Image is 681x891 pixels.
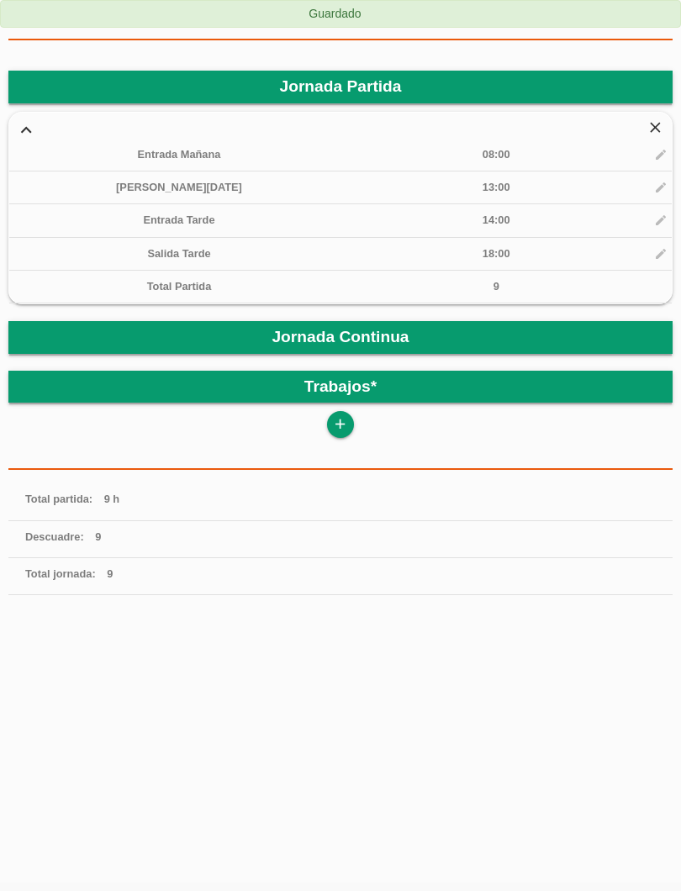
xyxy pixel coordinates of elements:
span: Entrada Tarde [143,214,214,226]
span: 18:00 [483,247,510,260]
span: 13:00 [483,181,510,193]
span: 9 [107,567,113,580]
header: Trabajos* [8,371,673,403]
header: Jornada Partida [8,71,673,103]
span: Descuadre: [25,530,84,543]
i: add [332,411,348,438]
span: Salida Tarde [147,247,210,260]
span: Total jornada: [25,567,96,580]
span: 08:00 [483,148,510,161]
span: 9 [95,530,101,543]
span: Total partida: [25,493,92,505]
span: [PERSON_NAME][DATE] [116,181,242,193]
i: expand_more [13,119,40,140]
span: Entrada Mañana [138,148,221,161]
a: add [327,411,354,438]
i: close [641,119,668,137]
span: 14:00 [483,214,510,226]
header: Jornada Continua [8,321,673,353]
span: 9 [104,493,110,505]
span: h [113,493,119,505]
